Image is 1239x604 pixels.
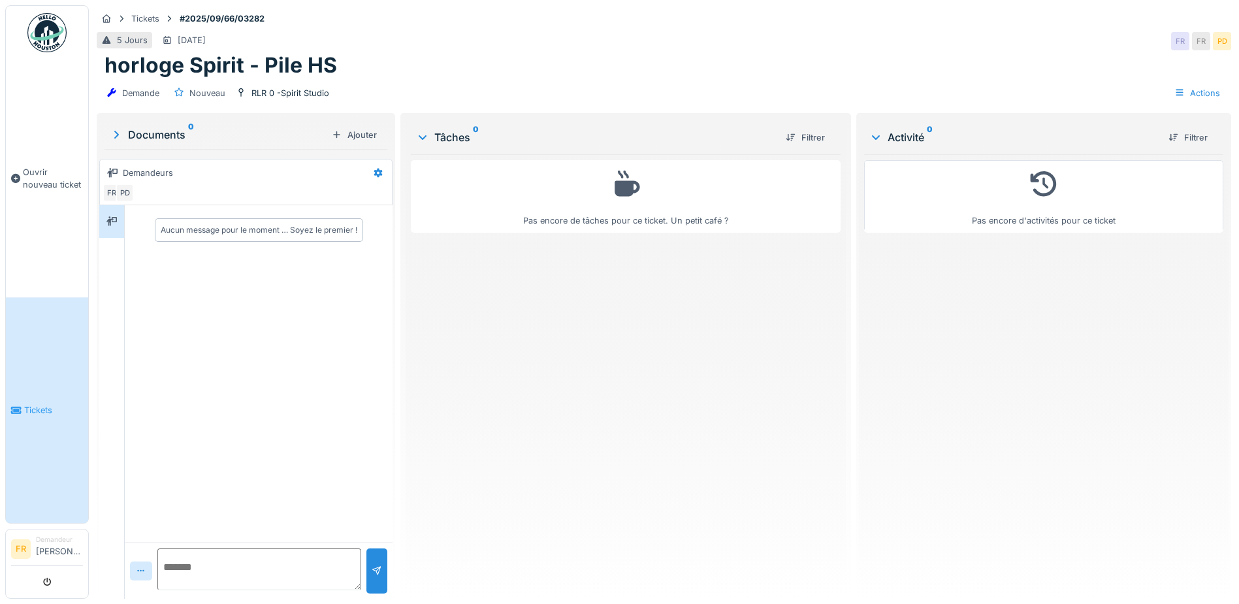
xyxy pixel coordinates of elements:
li: FR [11,539,31,559]
img: Badge_color-CXgf-gQk.svg [27,13,67,52]
div: Pas encore d'activités pour ce ticket [873,166,1215,227]
div: PD [1213,32,1231,50]
div: Aucun message pour le moment … Soyez le premier ! [161,224,357,236]
sup: 0 [473,129,479,145]
div: PD [116,184,134,202]
div: FR [103,184,121,202]
div: RLR 0 -Spirit Studio [251,87,329,99]
strong: #2025/09/66/03282 [174,12,270,25]
a: FR Demandeur[PERSON_NAME] [11,535,83,566]
sup: 0 [188,127,194,143]
div: Filtrer [780,129,830,146]
a: Ouvrir nouveau ticket [6,59,88,297]
li: [PERSON_NAME] [36,535,83,563]
div: Ajouter [327,126,382,144]
h1: horloge Spirit - Pile HS [105,53,337,78]
div: Demande [122,87,159,99]
div: Tickets [131,12,159,25]
sup: 0 [927,129,933,145]
div: Filtrer [1163,129,1213,146]
a: Tickets [6,297,88,523]
div: Demandeur [36,535,83,545]
div: Documents [110,127,327,143]
div: Actions [1168,84,1226,103]
div: FR [1171,32,1189,50]
span: Tickets [24,404,83,416]
span: Ouvrir nouveau ticket [23,166,83,191]
div: Nouveau [189,87,225,99]
div: FR [1192,32,1210,50]
div: Tâches [416,129,775,145]
div: 5 Jours [117,34,148,46]
div: Pas encore de tâches pour ce ticket. Un petit café ? [419,166,832,227]
div: Demandeurs [123,167,173,179]
div: [DATE] [178,34,206,46]
div: Activité [869,129,1158,145]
